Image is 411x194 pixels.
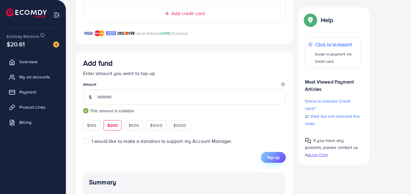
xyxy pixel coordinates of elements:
[95,30,104,37] img: brand
[7,33,39,39] span: Ecomdy Balance
[5,86,61,98] a: Payment
[385,167,406,189] iframe: Chat
[315,41,358,48] p: Click to kickstart!
[19,74,50,80] span: My ad accounts
[83,30,93,37] img: brand
[315,51,358,65] p: Guide to payment via Credit card
[5,101,61,113] a: Product Links
[5,56,61,68] a: Overview
[83,59,113,67] h3: Add fund
[53,41,59,48] img: image
[6,8,47,18] img: logo
[19,119,31,125] span: Billing
[305,137,358,157] span: If you have any problem, please contact us by
[305,97,361,112] p: 1.
[305,113,360,127] span: I tried but not received the code.
[129,122,139,128] span: $500
[5,71,61,83] a: My ad accounts
[150,122,162,128] span: $1000
[172,10,205,17] span: Add credit card
[19,59,37,65] span: Overview
[87,122,97,128] span: $100
[305,98,350,111] span: How to activate Credit card?
[310,151,328,157] span: Live Chat
[160,30,170,36] span: SAFE
[53,12,60,18] img: menu
[83,70,286,77] p: Enter amount you want to top-up
[19,89,36,95] span: Payment
[5,116,61,128] a: Billing
[83,82,286,89] legend: Amount
[261,152,286,163] button: Top up
[106,30,116,37] img: brand
[305,138,311,144] img: Popup guide
[305,73,361,93] p: Most Viewed Payment Articles
[19,104,45,110] span: Product Links
[305,113,361,127] p: 2.
[7,40,25,48] span: $20.61
[136,30,188,37] p: Guaranteed Checkout
[89,179,280,186] h4: Summary
[173,122,187,128] span: $2000
[267,154,280,160] span: Top up
[305,15,316,25] img: Popup guide
[321,16,333,24] p: Help
[83,108,286,114] small: This amount is suitable
[108,122,118,128] span: $200
[92,138,232,144] span: I would like to make a donation to support my Account Manager.
[83,108,88,113] img: guide
[117,30,135,37] img: brand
